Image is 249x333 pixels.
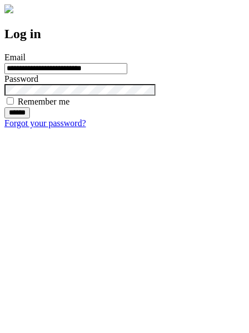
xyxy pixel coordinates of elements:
[4,4,13,13] img: logo-4e3dc11c47720685a147b03b5a06dd966a58ff35d612b21f08c02c0306f2b779.png
[4,118,86,128] a: Forgot your password?
[18,97,70,106] label: Remember me
[4,53,25,62] label: Email
[4,74,38,84] label: Password
[4,27,245,41] h2: Log in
